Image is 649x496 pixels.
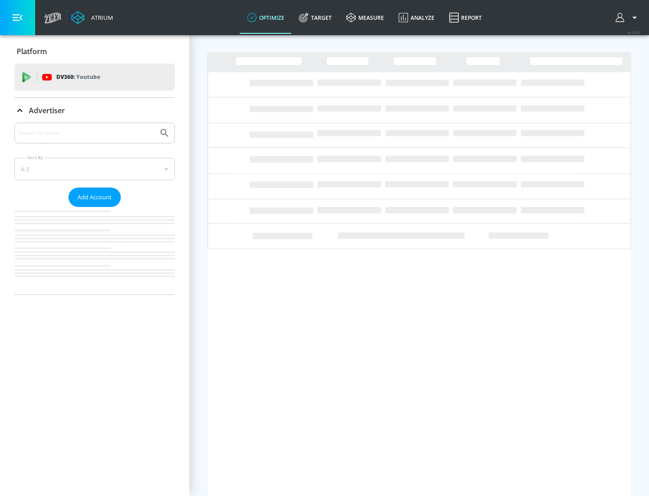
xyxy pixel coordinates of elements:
a: Target [292,1,339,34]
a: Report [442,1,489,34]
nav: list of Advertiser [14,207,175,294]
a: Analyze [391,1,442,34]
div: Atrium [87,14,113,22]
a: optimize [240,1,292,34]
p: DV360: [56,72,100,82]
div: Advertiser [14,98,175,123]
label: Sort By [26,155,45,161]
div: DV360: Youtube [14,64,175,91]
p: Youtube [76,72,100,82]
p: Platform [17,46,47,56]
a: Atrium [71,11,113,24]
span: v 4.28.0 [627,30,640,35]
button: Add Account [69,188,121,207]
input: Search by name [18,127,155,139]
a: measure [339,1,391,34]
div: A-Z [14,158,175,180]
div: Advertiser [14,123,175,294]
span: Add Account [78,192,112,202]
p: Advertiser [29,106,65,115]
div: Platform [14,39,175,64]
